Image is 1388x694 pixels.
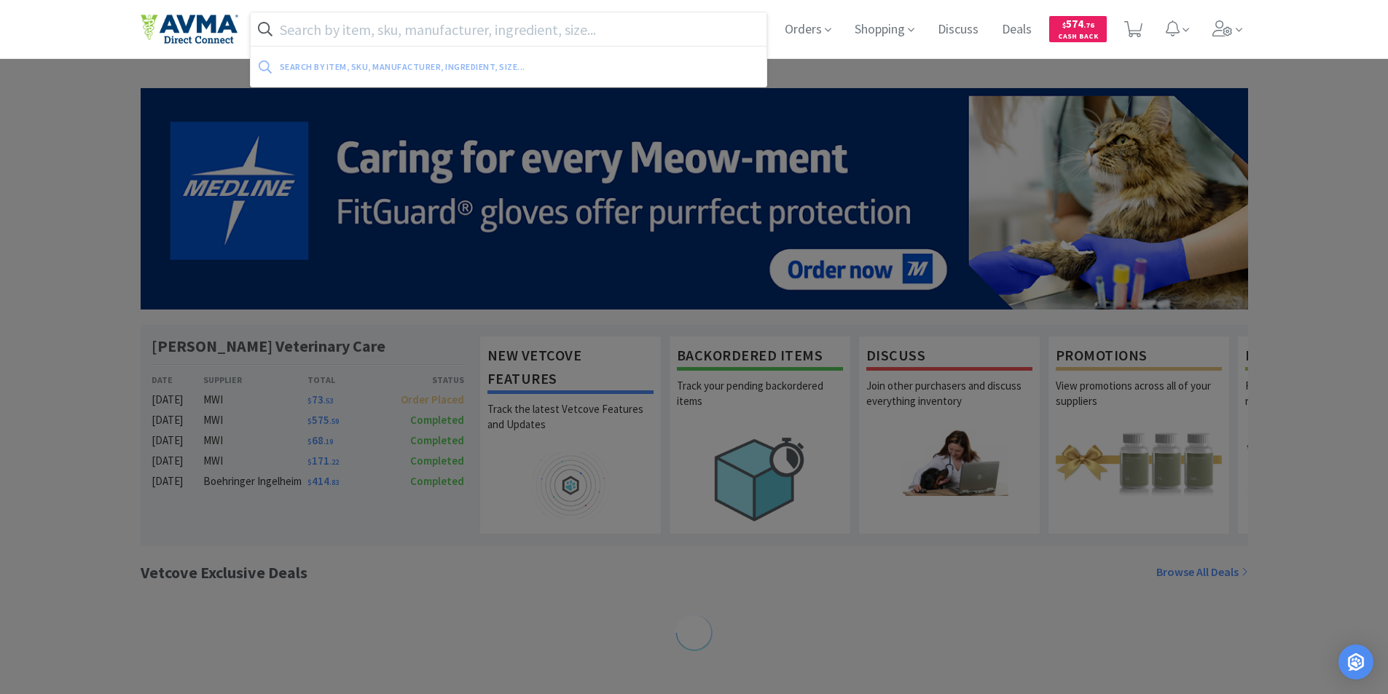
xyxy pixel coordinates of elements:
div: Search by item, sku, manufacturer, ingredient, size... [280,55,642,78]
a: $574.76Cash Back [1049,9,1107,49]
span: . 76 [1083,20,1094,30]
a: Discuss [932,23,984,36]
span: Cash Back [1058,33,1098,42]
div: Open Intercom Messenger [1338,644,1373,679]
input: Search by item, sku, manufacturer, ingredient, size... [251,12,767,46]
span: $ [1062,20,1066,30]
span: 574 [1062,17,1094,31]
a: Deals [996,23,1038,36]
img: e4e33dab9f054f5782a47901c742baa9_102.png [141,14,238,44]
